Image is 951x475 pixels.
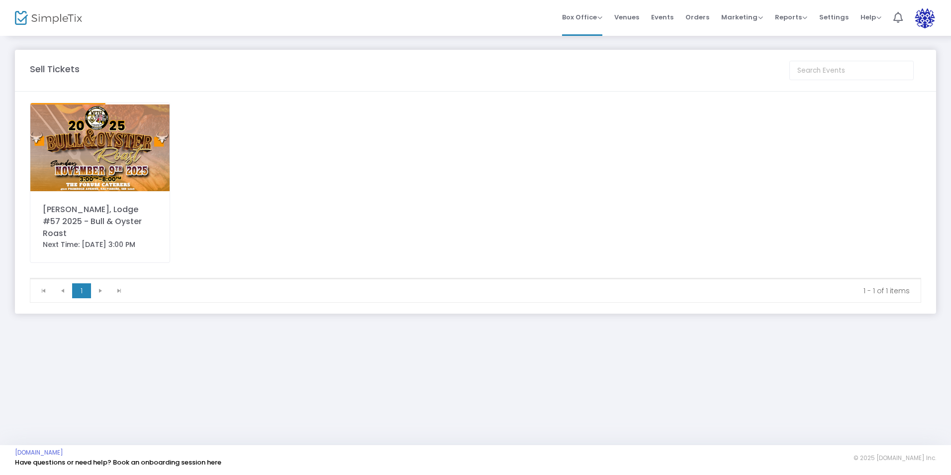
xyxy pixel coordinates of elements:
span: Orders [685,4,709,30]
span: Box Office [562,12,602,22]
span: © 2025 [DOMAIN_NAME] Inc. [854,454,936,462]
span: Events [651,4,673,30]
span: Help [860,12,881,22]
input: Search Events [789,61,914,80]
img: 6389147026250377512025BOSimpletixHeader.png [30,103,170,191]
span: Page 1 [72,283,91,298]
span: Reports [775,12,807,22]
div: Data table [30,278,921,279]
span: Settings [819,4,849,30]
a: Have questions or need help? Book an onboarding session here [15,458,221,467]
div: [PERSON_NAME], Lodge #57 2025 - Bull & Oyster Roast [43,204,157,239]
span: Marketing [721,12,763,22]
m-panel-title: Sell Tickets [30,62,80,76]
a: [DOMAIN_NAME] [15,449,63,457]
span: Venues [614,4,639,30]
kendo-pager-info: 1 - 1 of 1 items [136,286,910,296]
div: Next Time: [DATE] 3:00 PM [43,239,157,250]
